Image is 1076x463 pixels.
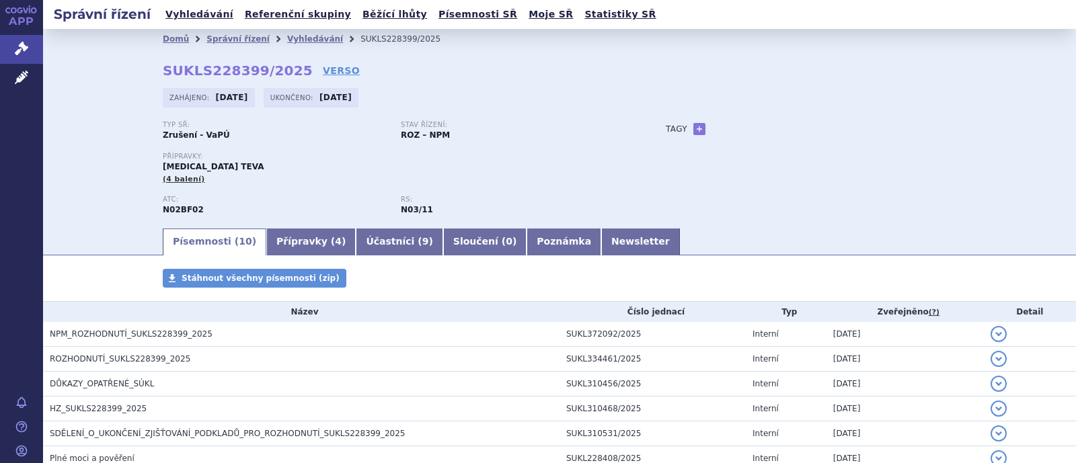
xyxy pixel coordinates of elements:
span: Interní [753,454,779,463]
a: Písemnosti (10) [163,228,266,255]
button: detail [991,351,1007,367]
td: SUKL372092/2025 [560,322,746,347]
a: Přípravky (4) [266,228,356,255]
span: Interní [753,404,779,413]
span: (4 balení) [163,175,205,183]
span: SDĚLENÍ_O_UKONČENÍ_ZJIŠŤOVÁNÍ_PODKLADŮ_PRO_ROZHODNUTÍ_SUKLS228399_2025 [50,429,405,438]
td: SUKL310468/2025 [560,396,746,421]
a: Správní řízení [206,34,270,44]
th: Detail [984,302,1076,322]
a: Běžící lhůty [358,5,431,24]
p: Stav řízení: [401,121,625,129]
a: Sloučení (0) [443,228,527,255]
a: Statistiky SŘ [580,5,660,24]
strong: ROZ – NPM [401,130,450,140]
a: Domů [163,34,189,44]
span: Interní [753,354,779,364]
td: SUKL334461/2025 [560,347,746,372]
td: SUKL310456/2025 [560,372,746,396]
a: Vyhledávání [287,34,343,44]
a: Stáhnout všechny písemnosti (zip) [163,269,346,288]
span: Ukončeno: [270,92,316,103]
a: Písemnosti SŘ [434,5,521,24]
a: + [693,123,705,135]
a: Poznámka [527,228,601,255]
span: HZ_SUKLS228399_2025 [50,404,147,413]
span: 10 [239,236,252,247]
a: Vyhledávání [161,5,237,24]
th: Číslo jednací [560,302,746,322]
span: Interní [753,379,779,388]
span: 0 [506,236,512,247]
th: Typ [746,302,827,322]
td: [DATE] [827,322,984,347]
strong: [DATE] [319,93,352,102]
p: Typ SŘ: [163,121,387,129]
span: Plné moci a pověření [50,454,134,463]
abbr: (?) [929,308,939,317]
td: SUKL310531/2025 [560,421,746,446]
strong: pregabalin [401,205,433,214]
span: [MEDICAL_DATA] TEVA [163,162,264,171]
span: NPM_ROZHODNUTÍ_SUKLS228399_2025 [50,329,213,339]
button: detail [991,326,1007,342]
p: ATC: [163,196,387,204]
th: Zveřejněno [827,302,984,322]
li: SUKLS228399/2025 [360,29,458,49]
th: Název [43,302,560,322]
strong: Zrušení - VaPÚ [163,130,230,140]
span: ROZHODNUTÍ_SUKLS228399_2025 [50,354,190,364]
span: 9 [422,236,429,247]
button: detail [991,425,1007,441]
strong: SUKLS228399/2025 [163,62,313,79]
span: Interní [753,329,779,339]
a: Referenční skupiny [241,5,355,24]
td: [DATE] [827,372,984,396]
span: Stáhnout všechny písemnosti (zip) [182,273,340,283]
td: [DATE] [827,347,984,372]
h2: Správní řízení [43,5,161,24]
span: DŮKAZY_OPATŘENÉ_SÚKL [50,379,154,388]
a: VERSO [323,64,360,77]
button: detail [991,401,1007,417]
strong: PREGABALIN [163,205,204,214]
button: detail [991,376,1007,392]
p: Přípravky: [163,153,639,161]
a: Moje SŘ [525,5,577,24]
a: Newsletter [601,228,680,255]
p: RS: [401,196,625,204]
strong: [DATE] [216,93,248,102]
span: 4 [335,236,342,247]
h3: Tagy [666,121,687,137]
td: [DATE] [827,421,984,446]
span: Interní [753,429,779,438]
a: Účastníci (9) [356,228,443,255]
span: Zahájeno: [169,92,212,103]
td: [DATE] [827,396,984,421]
